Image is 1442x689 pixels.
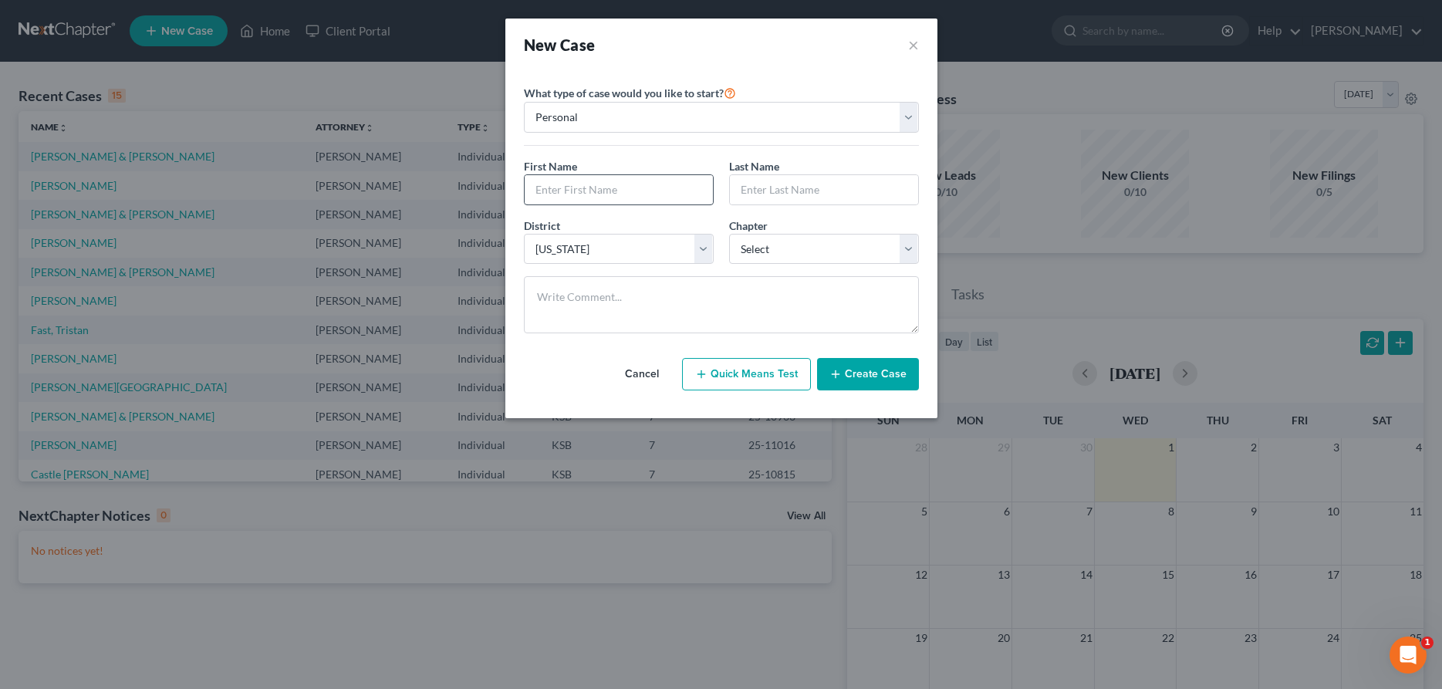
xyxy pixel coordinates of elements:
[524,83,736,102] label: What type of case would you like to start?
[524,160,577,173] span: First Name
[817,358,919,390] button: Create Case
[729,160,779,173] span: Last Name
[908,34,919,56] button: ×
[729,219,768,232] span: Chapter
[525,175,713,204] input: Enter First Name
[524,219,560,232] span: District
[1421,637,1434,649] span: 1
[524,35,596,54] strong: New Case
[730,175,918,204] input: Enter Last Name
[1390,637,1427,674] iframe: Intercom live chat
[682,358,811,390] button: Quick Means Test
[608,359,676,390] button: Cancel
